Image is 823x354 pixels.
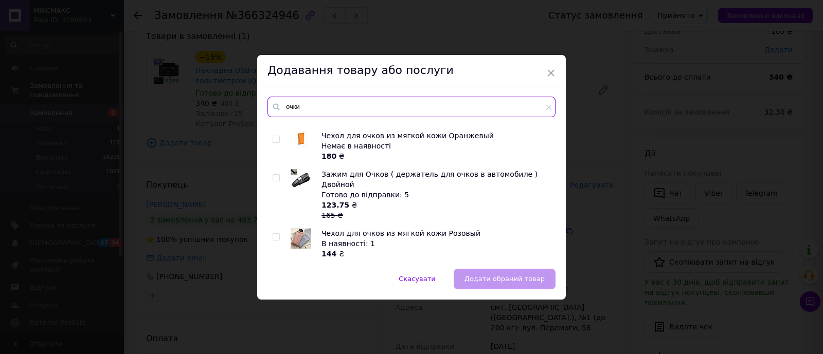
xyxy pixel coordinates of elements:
[399,275,435,283] span: Скасувати
[321,211,343,219] span: 165 ₴
[388,269,446,289] button: Скасувати
[321,250,336,258] b: 144
[291,228,311,249] img: Чехол для очков из мягкой кожи Розовый
[321,249,550,269] div: ₴
[291,131,311,151] img: Чехол для очков из мягкой кожи Оранжевый
[546,64,556,82] span: ×
[321,152,336,160] b: 180
[321,201,349,209] b: 123.75
[321,229,480,237] span: Чехол для очков из мягкой кожи Розовый
[321,151,550,161] div: ₴
[321,132,494,140] span: Чехол для очков из мягкой кожи Оранжевый
[257,55,566,86] div: Додавання товару або послуги
[321,190,550,200] div: Готово до відправки: 5
[267,97,556,117] input: Пошук за товарами та послугами
[321,141,550,151] div: Немає в наявності
[321,238,550,249] div: В наявності: 1
[321,170,538,189] span: Зажим для Очков ( держатель для очков в автомобиле ) Двойной
[321,200,550,220] div: ₴
[291,169,311,190] img: Зажим для Очков ( держатель для очков в автомобиле ) Двойной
